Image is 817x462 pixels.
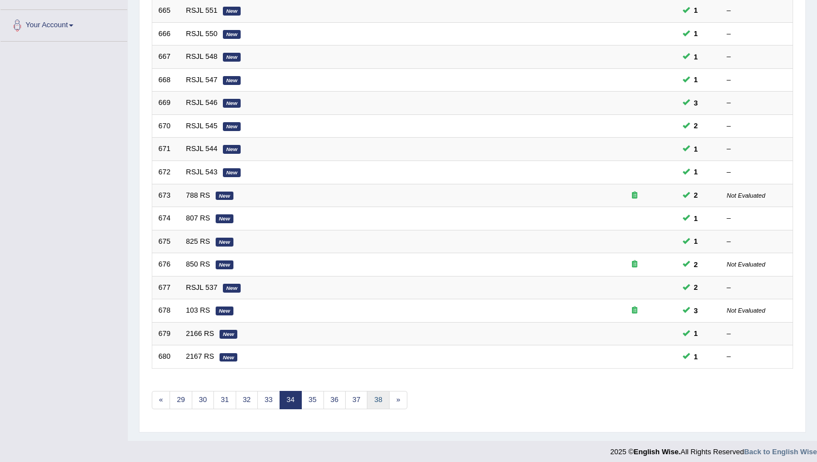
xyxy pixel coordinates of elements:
[216,192,233,200] em: New
[186,122,218,130] a: RSJL 545
[727,261,765,268] small: Not Evaluated
[186,237,210,245] a: 825 RS
[727,52,787,62] div: –
[152,22,180,46] td: 666
[690,166,703,178] span: You can still take this question
[236,391,258,409] a: 32
[186,29,218,38] a: RSJL 550
[192,391,214,409] a: 30
[727,213,787,224] div: –
[690,213,703,224] span: You can still take this question
[152,230,180,253] td: 675
[186,214,210,222] a: 807 RS
[727,192,765,199] small: Not Evaluated
[690,4,703,16] span: You can still take this question
[389,391,407,409] a: »
[323,391,346,409] a: 36
[216,307,233,315] em: New
[152,391,170,409] a: «
[690,189,703,201] span: You can still take this question
[152,114,180,138] td: 670
[186,98,218,107] a: RSJL 546
[186,329,215,338] a: 2166 RS
[223,99,241,108] em: New
[690,351,703,363] span: You can still take this question
[186,260,210,268] a: 850 RS
[727,144,787,154] div: –
[186,191,210,199] a: 788 RS
[727,237,787,247] div: –
[152,253,180,277] td: 676
[727,329,787,339] div: –
[345,391,367,409] a: 37
[690,305,703,317] span: You can still take this question
[152,92,180,115] td: 669
[599,259,670,270] div: Exam occurring question
[690,120,703,132] span: You can still take this question
[152,276,180,299] td: 677
[216,260,233,269] em: New
[690,259,703,270] span: You can still take this question
[186,76,218,84] a: RSJL 547
[634,448,680,456] strong: English Wise.
[186,283,218,292] a: RSJL 537
[220,353,237,362] em: New
[690,328,703,339] span: You can still take this question
[367,391,389,409] a: 38
[727,75,787,86] div: –
[690,97,703,109] span: You can still take this question
[301,391,323,409] a: 35
[186,6,218,14] a: RSJL 551
[727,167,787,178] div: –
[152,207,180,230] td: 674
[690,143,703,155] span: You can still take this question
[152,138,180,161] td: 671
[690,74,703,86] span: You can still take this question
[170,391,192,409] a: 29
[223,145,241,154] em: New
[223,76,241,85] em: New
[152,322,180,345] td: 679
[727,283,787,293] div: –
[213,391,236,409] a: 31
[690,51,703,63] span: You can still take this question
[223,7,241,16] em: New
[727,98,787,108] div: –
[186,352,215,360] a: 2167 RS
[223,122,241,131] em: New
[727,6,787,16] div: –
[152,160,180,184] td: 672
[223,168,241,177] em: New
[152,184,180,207] td: 673
[223,53,241,62] em: New
[690,282,703,293] span: You can still take this question
[280,391,302,409] a: 34
[186,168,218,176] a: RSJL 543
[599,305,670,316] div: Exam occurring question
[1,10,127,38] a: Your Account
[690,235,703,247] span: You can still take this question
[727,351,787,362] div: –
[152,345,180,369] td: 680
[223,30,241,39] em: New
[216,238,233,247] em: New
[727,121,787,132] div: –
[216,214,233,223] em: New
[690,28,703,39] span: You can still take this question
[152,68,180,92] td: 668
[727,307,765,314] small: Not Evaluated
[610,441,817,457] div: 2025 © All Rights Reserved
[186,306,210,314] a: 103 RS
[599,190,670,201] div: Exam occurring question
[220,330,237,339] em: New
[186,144,218,153] a: RSJL 544
[257,391,280,409] a: 33
[223,284,241,293] em: New
[152,46,180,69] td: 667
[727,29,787,39] div: –
[744,448,817,456] a: Back to English Wise
[186,52,218,61] a: RSJL 548
[152,299,180,323] td: 678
